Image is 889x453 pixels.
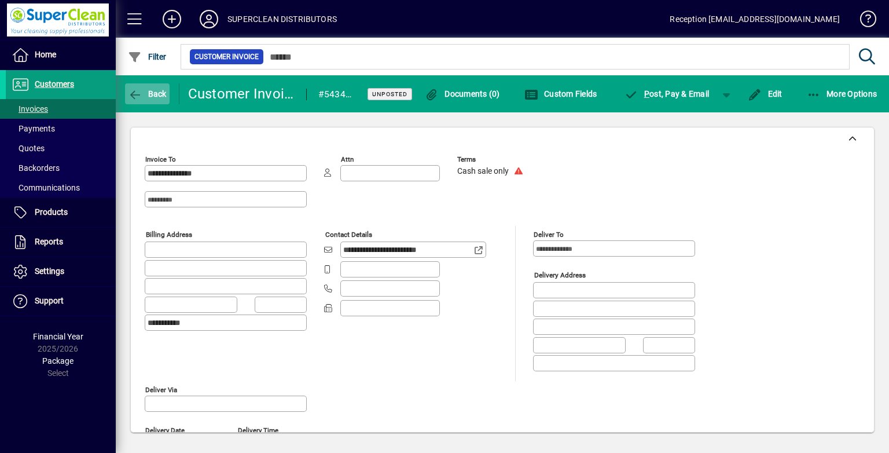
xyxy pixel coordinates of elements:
span: Financial Year [33,332,83,341]
div: Customer Invoice [188,85,295,103]
button: Add [153,9,190,30]
mat-label: Deliver via [145,385,177,393]
app-page-header-button: Back [116,83,179,104]
a: Communications [6,178,116,198]
button: Back [125,83,170,104]
div: #543416 [318,85,354,104]
span: Products [35,207,68,217]
div: Reception [EMAIL_ADDRESS][DOMAIN_NAME] [670,10,840,28]
span: Payments [12,124,55,133]
span: Cash sale only [457,167,509,176]
a: Products [6,198,116,227]
mat-label: Delivery date [145,426,185,434]
a: Payments [6,119,116,138]
mat-label: Delivery time [238,426,278,434]
span: Reports [35,237,63,246]
button: Profile [190,9,227,30]
span: Settings [35,266,64,276]
span: Custom Fields [524,89,597,98]
button: Custom Fields [521,83,600,104]
span: Customers [35,79,74,89]
span: Communications [12,183,80,192]
span: Support [35,296,64,305]
mat-label: Attn [341,155,354,163]
button: Filter [125,46,170,67]
div: SUPERCLEAN DISTRIBUTORS [227,10,337,28]
span: Invoices [12,104,48,114]
span: Documents (0) [425,89,500,98]
a: Reports [6,228,116,257]
a: Invoices [6,99,116,119]
mat-label: Deliver To [534,231,564,239]
span: More Options [807,89,877,98]
a: Quotes [6,138,116,158]
a: Home [6,41,116,70]
a: Backorders [6,158,116,178]
span: Home [35,50,56,59]
a: Settings [6,257,116,286]
button: Edit [745,83,785,104]
span: Customer Invoice [194,51,259,63]
span: Unposted [372,90,407,98]
span: Backorders [12,163,60,173]
span: Terms [457,156,527,163]
mat-label: Invoice To [145,155,176,163]
span: Edit [748,89,783,98]
span: P [644,89,649,98]
span: Package [42,356,74,366]
span: Back [128,89,167,98]
span: Filter [128,52,167,61]
a: Knowledge Base [851,2,875,40]
span: ost, Pay & Email [624,89,709,98]
button: Documents (0) [422,83,503,104]
a: Support [6,287,116,316]
span: Quotes [12,144,45,153]
button: Post, Pay & Email [618,83,715,104]
button: More Options [804,83,880,104]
